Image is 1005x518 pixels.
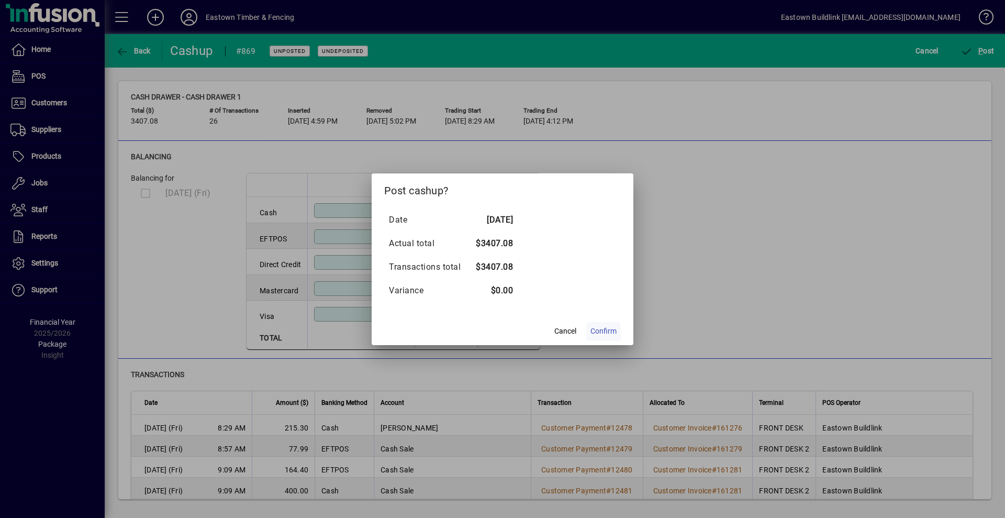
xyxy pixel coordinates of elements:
td: Actual total [388,232,471,256]
span: Confirm [590,326,617,337]
td: $0.00 [471,279,513,303]
button: Cancel [549,322,582,341]
h2: Post cashup? [372,173,633,204]
td: Transactions total [388,256,471,279]
td: Variance [388,279,471,303]
span: Cancel [554,326,576,337]
td: $3407.08 [471,232,513,256]
button: Confirm [586,322,621,341]
td: $3407.08 [471,256,513,279]
td: Date [388,208,471,232]
td: [DATE] [471,208,513,232]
